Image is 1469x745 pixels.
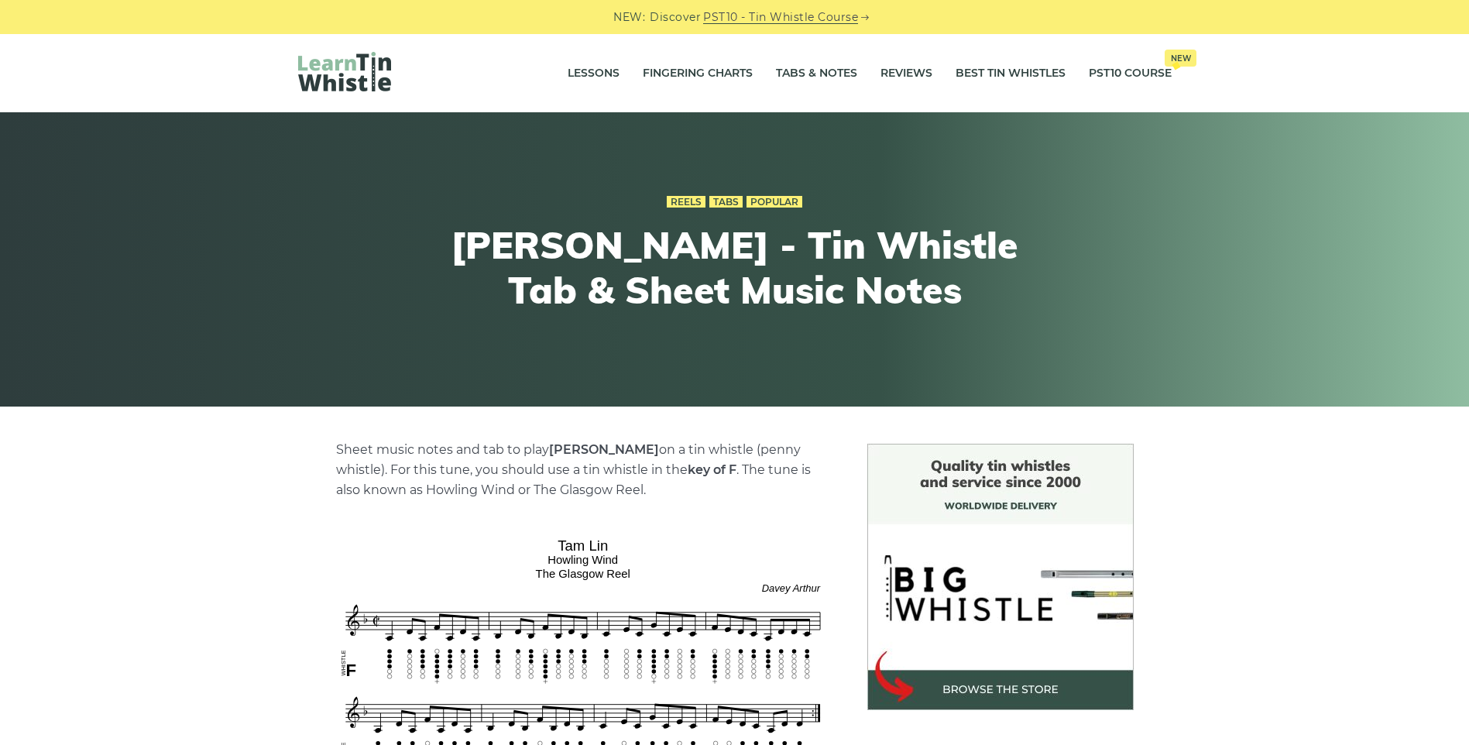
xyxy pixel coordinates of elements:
[568,54,620,93] a: Lessons
[747,196,802,208] a: Popular
[880,54,932,93] a: Reviews
[867,444,1134,710] img: BigWhistle Tin Whistle Store
[1165,50,1196,67] span: New
[549,442,659,457] strong: [PERSON_NAME]
[1089,54,1172,93] a: PST10 CourseNew
[336,440,830,500] p: Sheet music notes and tab to play on a tin whistle (penny whistle). For this tune, you should use...
[643,54,753,93] a: Fingering Charts
[776,54,857,93] a: Tabs & Notes
[667,196,705,208] a: Reels
[450,223,1020,312] h1: [PERSON_NAME] - Tin Whistle Tab & Sheet Music Notes
[298,52,391,91] img: LearnTinWhistle.com
[956,54,1066,93] a: Best Tin Whistles
[709,196,743,208] a: Tabs
[688,462,736,477] strong: key of F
